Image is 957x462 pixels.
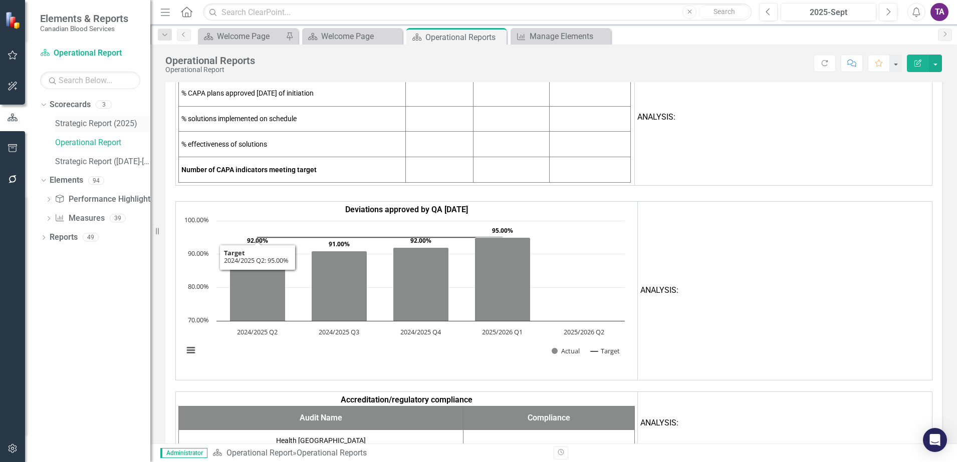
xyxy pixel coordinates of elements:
[188,315,209,324] text: 70.00%
[528,413,570,422] strong: Compliance
[276,436,366,444] span: Health [GEOGRAPHIC_DATA]
[165,55,255,66] div: Operational Reports
[96,101,112,109] div: 3
[50,232,78,243] a: Reports
[784,7,873,19] div: 2025-Sept
[88,176,104,185] div: 94
[181,140,267,148] span: % effectiveness of solutions
[425,31,504,44] div: Operational Reports
[781,3,876,21] button: 2025-Sept
[329,240,350,248] text: 91.00%
[178,216,635,366] div: Chart. Highcharts interactive chart.
[40,48,140,59] a: Operational Report
[345,205,468,214] strong: Deviations approved by QA [DATE]
[230,247,286,321] path: 2024/2025 Q2, 92. Actual.
[181,115,297,123] span: % solutions implemented on schedule
[591,346,620,355] button: Show Target
[55,194,154,205] a: Performance Highlights
[482,327,523,336] text: 2025/2026 Q1
[40,13,128,25] span: Elements & Reports
[160,448,207,458] span: Administrator
[165,66,255,74] div: Operational Report
[55,213,104,224] a: Measures
[713,8,735,16] span: Search
[923,428,947,452] div: Open Intercom Messenger
[564,327,604,336] text: 2025/2026 Q2
[492,226,513,235] text: 95.00%
[305,30,400,43] a: Welcome Page
[50,175,83,186] a: Elements
[203,4,752,21] input: Search ClearPoint...
[637,201,932,380] td: ANALYSIS:
[226,448,293,457] a: Operational Report
[530,30,608,43] div: Manage Elements
[237,327,278,336] text: 2024/2025 Q2
[300,413,342,422] strong: Audit Name
[55,156,150,168] a: Strategic Report ([DATE]-[DATE]) (Archive)
[83,233,99,242] div: 49
[212,447,546,459] div: »
[319,327,359,336] text: 2024/2025 Q3
[200,30,283,43] a: Welcome Page
[475,237,531,321] path: 2025/2026 Q1, 95. Actual.
[184,215,209,224] text: 100.00%
[297,448,367,457] div: Operational Reports
[699,5,749,19] button: Search
[217,30,283,43] div: Welcome Page
[513,30,608,43] a: Manage Elements
[393,247,449,321] path: 2024/2025 Q4, 92. Actual.
[55,137,150,149] a: Operational Report
[930,3,948,21] button: TA
[184,343,198,357] button: View chart menu, Chart
[312,251,367,321] path: 2024/2025 Q3, 91. Actual.
[634,50,932,186] td: ANALYSIS:
[5,12,23,29] img: ClearPoint Strategy
[552,346,580,355] button: Show Actual
[637,392,932,454] td: ANALYSIS:
[178,216,630,366] svg: Interactive chart
[110,214,126,223] div: 39
[410,236,431,245] text: 92.00%
[181,166,317,174] strong: Number of CAPA indicators meeting target
[181,89,314,97] span: % CAPA plans approved [DATE] of initiation
[400,327,441,336] text: 2024/2025 Q4
[55,118,150,130] a: Strategic Report (2025)
[40,25,128,33] small: Canadian Blood Services
[341,395,472,404] strong: Accreditation/regulatory compliance
[50,99,91,111] a: Scorecards
[247,236,268,245] text: 92.00%
[321,30,400,43] div: Welcome Page
[40,72,140,89] input: Search Below...
[230,221,585,321] g: Actual, series 1 of 2. Bar series with 5 bars.
[188,249,209,258] text: 90.00%
[188,282,209,291] text: 80.00%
